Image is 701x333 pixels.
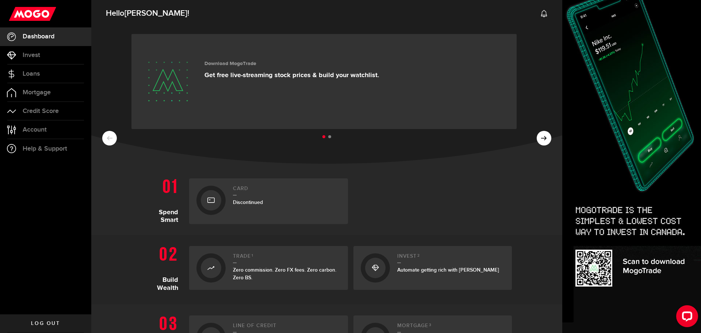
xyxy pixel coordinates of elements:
[233,253,341,263] h2: Trade
[23,108,59,114] span: Credit Score
[429,323,432,327] sup: 3
[670,302,701,333] iframe: LiveChat chat widget
[142,175,184,224] h1: Spend Smart
[233,199,263,205] span: Discontinued
[23,52,40,58] span: Invest
[23,145,67,152] span: Help & Support
[397,253,505,263] h2: Invest
[189,246,348,290] a: Trade1Zero commission. Zero FX fees. Zero carbon. Zero BS.
[23,126,47,133] span: Account
[142,242,184,294] h1: Build Wealth
[252,253,253,258] sup: 1
[189,178,348,224] a: CardDiscontinued
[125,8,187,18] span: [PERSON_NAME]
[397,323,505,333] h2: Mortgage
[233,267,336,281] span: Zero commission. Zero FX fees. Zero carbon. Zero BS.
[23,71,40,77] span: Loans
[23,33,54,40] span: Dashboard
[417,253,420,258] sup: 2
[353,246,512,290] a: Invest2Automate getting rich with [PERSON_NAME]
[204,71,379,79] p: Get free live-streaming stock prices & build your watchlist.
[131,34,517,129] a: Download MogoTrade Get free live-streaming stock prices & build your watchlist.
[233,186,341,196] h2: Card
[233,323,341,333] h2: Line of credit
[397,267,499,273] span: Automate getting rich with [PERSON_NAME]
[204,61,379,67] h3: Download MogoTrade
[23,89,51,96] span: Mortgage
[31,321,60,326] span: Log out
[106,6,189,21] span: Hello !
